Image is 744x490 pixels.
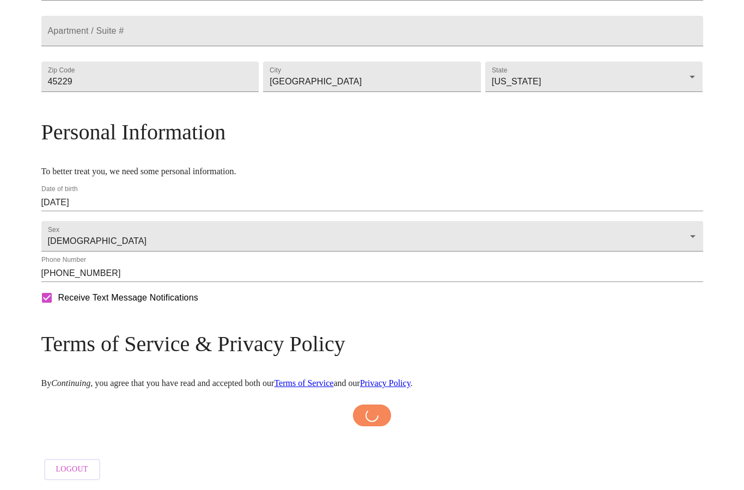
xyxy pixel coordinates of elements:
[44,459,100,480] button: Logout
[41,186,78,193] label: Date of birth
[41,257,86,264] label: Phone Number
[41,221,703,252] div: [DEMOGRAPHIC_DATA]
[56,463,88,476] span: Logout
[41,331,703,357] h3: Terms of Service & Privacy Policy
[274,378,333,388] a: Terms of Service
[41,119,703,145] h3: Personal Information
[485,62,703,92] div: [US_STATE]
[41,167,703,176] p: To better treat you, we need some personal information.
[41,378,703,388] p: By , you agree that you have read and accepted both our and our .
[58,291,198,304] span: Receive Text Message Notifications
[360,378,411,388] a: Privacy Policy
[51,378,90,388] em: Continuing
